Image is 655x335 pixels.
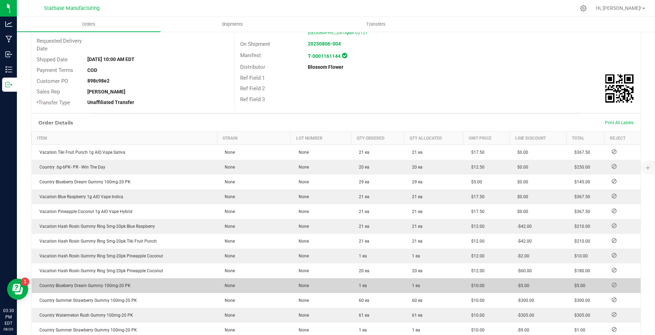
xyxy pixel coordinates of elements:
[295,298,309,303] span: None
[87,89,125,95] strong: [PERSON_NAME]
[609,268,619,272] span: Reject Inventory
[355,30,368,35] span: 02121
[295,239,309,244] span: None
[36,239,157,244] span: Vacation Hash Rosin Gummy Ring 5mg-20pk Tiki Fruit Punch
[32,132,217,145] th: Item
[348,30,354,35] span: MA
[308,41,341,47] strong: 20250806-004
[468,268,485,273] span: $12.00
[37,67,73,73] span: Payment Terms
[408,254,420,258] span: 1 ea
[36,283,131,288] span: Country Blueberry Dream Gummy 100mg-20 PK
[161,17,304,32] a: Shipments
[609,238,619,243] span: Reject Inventory
[468,224,485,229] span: $12.00
[571,150,590,155] span: $367.50
[408,150,423,155] span: 21 ea
[17,17,161,32] a: Orders
[514,328,529,333] span: -$9.00
[36,254,163,258] span: Vacation Hash Rosin Gummy Ring 5mg-20pk Pineapple Coconut
[355,298,369,303] span: 60 ea
[571,239,590,244] span: $210.00
[408,209,423,214] span: 21 ea
[408,313,423,318] span: 61 ea
[342,52,347,59] span: In Sync
[3,327,14,332] p: 08/20
[355,194,369,199] span: 21 ea
[221,328,235,333] span: None
[291,132,351,145] th: Lot Number
[355,209,369,214] span: 21 ea
[609,164,619,169] span: Reject Inventory
[5,66,12,73] inline-svg: Inventory
[514,224,532,229] span: -$42.00
[468,209,485,214] span: $17.50
[408,298,423,303] span: 60 ea
[221,194,235,199] span: None
[514,209,528,214] span: $0.00
[514,165,528,170] span: $0.00
[605,132,641,145] th: Reject
[295,165,309,170] span: None
[514,239,532,244] span: -$42.00
[37,78,68,84] span: Customer PO
[571,194,590,199] span: $367.50
[38,120,73,126] h1: Order Details
[571,209,590,214] span: $367.50
[404,132,463,145] th: Qty Allocated
[221,254,235,258] span: None
[36,194,123,199] span: Vacation Blue Raspberry 1g AIO Vape Indica
[87,56,135,62] strong: [DATE] 10:00 AM EDT
[355,239,369,244] span: 21 ea
[609,224,619,228] span: Reject Inventory
[514,194,528,199] span: $0.00
[355,254,367,258] span: 1 ea
[295,328,309,333] span: None
[295,313,309,318] span: None
[304,17,448,32] a: Transfers
[605,74,634,103] qrcode: 00000165
[609,253,619,257] span: Reject Inventory
[295,150,309,155] span: None
[609,150,619,154] span: Reject Inventory
[468,254,485,258] span: $12.00
[217,132,291,145] th: Strain
[37,38,82,52] span: Requested Delivery Date
[355,313,369,318] span: 61 ea
[221,239,235,244] span: None
[3,307,14,327] p: 03:30 PM EDT
[73,21,105,28] span: Orders
[408,194,423,199] span: 21 ea
[571,268,590,273] span: $180.00
[605,120,634,125] span: Print All Labels
[295,224,309,229] span: None
[514,150,528,155] span: $0.00
[87,67,97,73] strong: COD
[36,179,131,184] span: Country Blueberry Dream Gummy 100mg-20 PK
[579,5,588,12] div: Manage settings
[571,179,590,184] span: $145.00
[308,53,341,59] strong: T-0001161144
[355,150,369,155] span: 21 ea
[408,179,423,184] span: 29 ea
[37,99,70,106] span: Transfer Type
[355,224,369,229] span: 21 ea
[295,254,309,258] span: None
[37,56,68,63] span: Shipped Date
[351,132,404,145] th: Qty Ordered
[37,89,60,95] span: Sales Rep
[240,52,261,59] span: Manifest
[87,78,110,84] strong: 898c98e2
[571,254,588,258] span: $10.00
[408,165,423,170] span: 20 ea
[408,224,423,229] span: 21 ea
[221,165,235,170] span: None
[44,5,100,11] span: Starbase Manufacturing
[221,313,235,318] span: None
[36,224,155,229] span: Vacation Hash Rosin Gummy Ring 5mg-20pk Blue Raspberry
[221,283,235,288] span: None
[87,99,134,105] strong: Unaffiliated Transfer
[605,74,634,103] img: Scan me!
[567,132,605,145] th: Total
